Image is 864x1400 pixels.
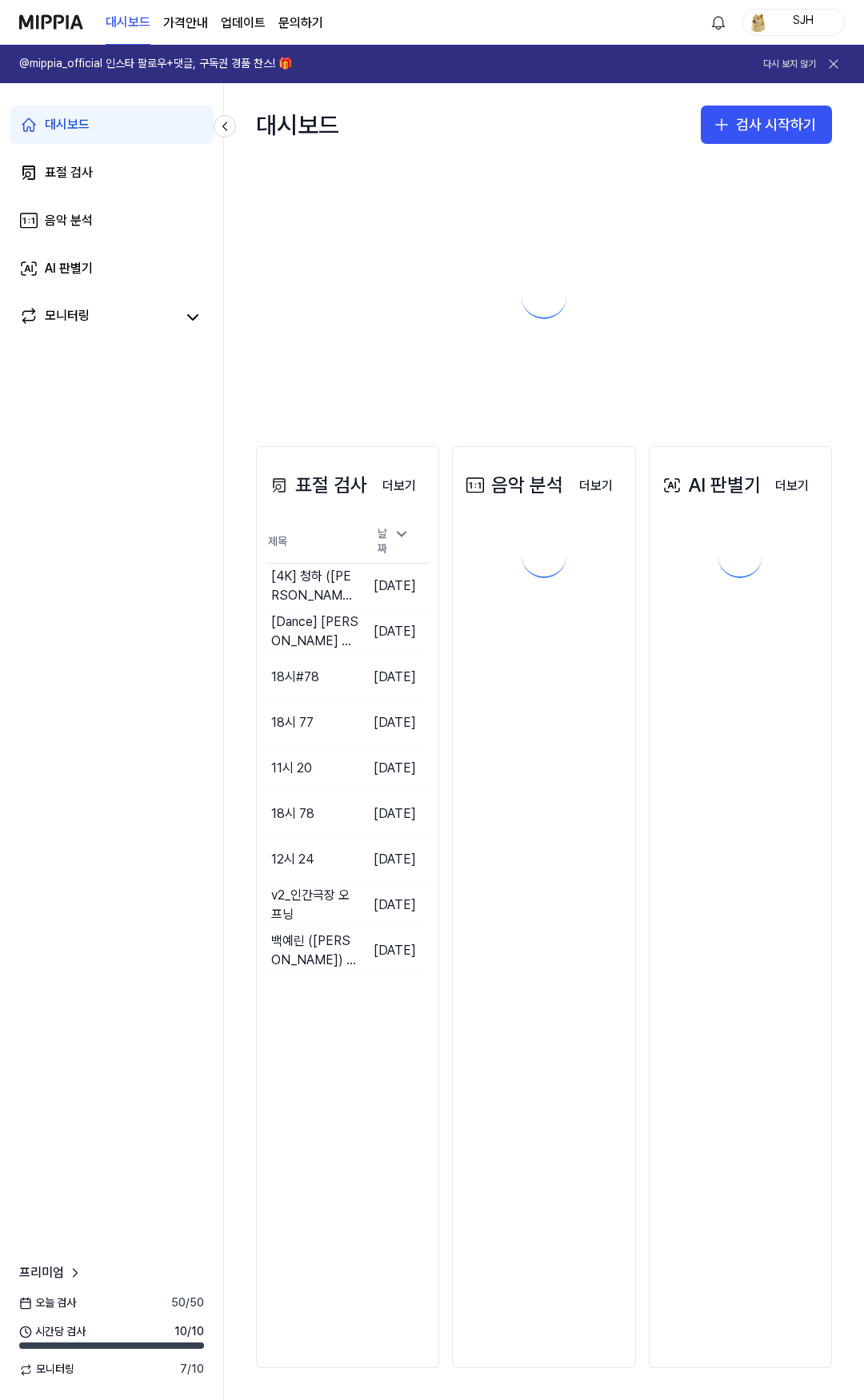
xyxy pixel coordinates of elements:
div: AI 판별기 [45,259,93,278]
td: [DATE] [358,608,429,654]
div: 11시 20 [271,759,312,778]
td: [DATE] [358,654,429,700]
a: 표절 검사 [10,154,214,192]
div: 모니터링 [45,306,90,329]
button: profileSJH [742,9,845,36]
div: SJH [772,13,834,30]
a: 음악 분석 [10,201,214,240]
th: 제목 [266,521,358,564]
td: [DATE] [358,745,429,791]
div: 대시보드 [256,99,339,150]
span: 모니터링 [19,1362,74,1378]
h1: @mippia_official 인스타 팔로우+댓글, 구독권 경품 찬스! 🎁 [19,56,292,72]
div: 12시 24 [271,850,314,869]
a: 대시보드 [106,1,150,45]
div: 음악 분석 [45,211,93,230]
div: 대시보드 [45,115,90,134]
a: 업데이트 [221,14,266,33]
td: [DATE] [358,563,429,608]
a: 더보기 [566,469,626,502]
span: 7 / 10 [180,1362,204,1378]
a: 모니터링 [19,306,175,329]
span: 50 / 50 [171,1295,204,1311]
div: 18시#78 [271,668,319,687]
td: [DATE] [358,927,429,973]
div: 날짜 [371,521,416,562]
td: [DATE] [358,791,429,836]
td: [DATE] [358,836,429,882]
a: 대시보드 [10,106,214,144]
div: 음악 분석 [462,470,563,501]
a: 문의하기 [278,14,323,33]
td: [DATE] [358,700,429,745]
button: 다시 보지 않기 [763,58,816,71]
button: 더보기 [762,470,822,502]
button: 검사 시작하기 [701,106,832,144]
span: 오늘 검사 [19,1295,76,1311]
div: 표절 검사 [45,163,93,182]
div: AI 판별기 [659,470,761,501]
div: 18시 77 [271,713,314,732]
span: 10 / 10 [174,1324,204,1340]
div: [Dance] [PERSON_NAME] 청하 'PLAY (Feat. 창모)' Choreography [271,612,358,651]
button: 더보기 [566,470,626,502]
td: [DATE] [358,882,429,927]
button: 가격안내 [163,14,208,33]
a: 더보기 [762,469,822,502]
div: v2_인간극장 오프닝 [271,886,358,924]
button: 더보기 [370,470,429,502]
div: [4K] 청하 ([PERSON_NAME]) – PLAY (Feat. 창모 (CHANGMO)) ｜ F [271,567,358,605]
a: AI 판별기 [10,249,214,288]
a: 더보기 [370,469,429,502]
span: 프리미엄 [19,1263,64,1282]
div: 18시 78 [271,804,314,824]
div: 백예린 ([PERSON_NAME]) - '0310' (Official Lyric Video) [271,931,358,970]
span: 시간당 검사 [19,1324,86,1340]
img: 알림 [709,13,728,32]
a: 프리미엄 [19,1263,83,1282]
div: 표절 검사 [266,470,367,501]
img: profile [748,13,767,32]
